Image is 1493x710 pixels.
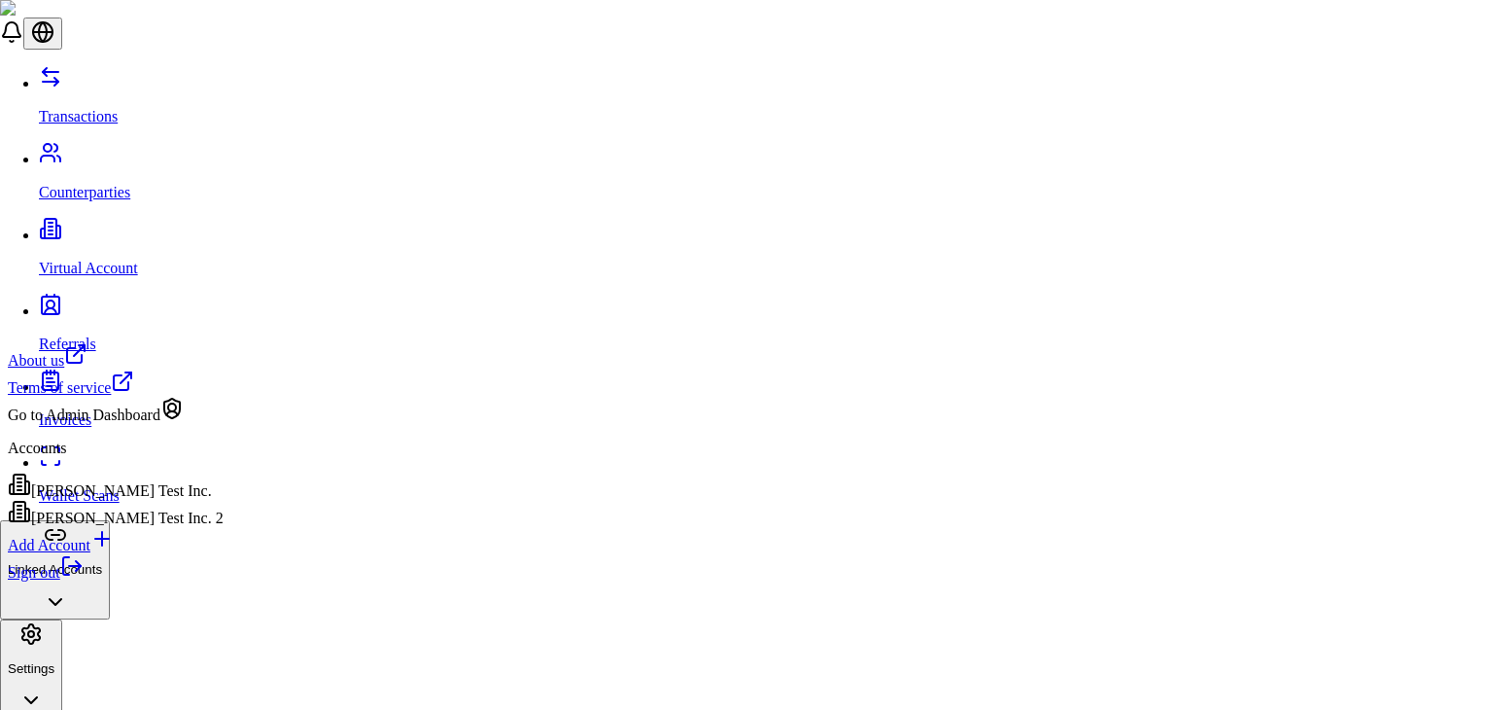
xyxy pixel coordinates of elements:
a: Sign out [8,564,84,581]
a: Terms of service [8,370,224,397]
a: Add Account [8,527,224,554]
p: Accounts [8,440,224,457]
div: [PERSON_NAME] Test Inc. 2 [8,500,224,527]
div: Go to Admin Dashboard [8,397,224,424]
a: About us [8,342,224,370]
div: [PERSON_NAME] Test Inc. [8,473,224,500]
